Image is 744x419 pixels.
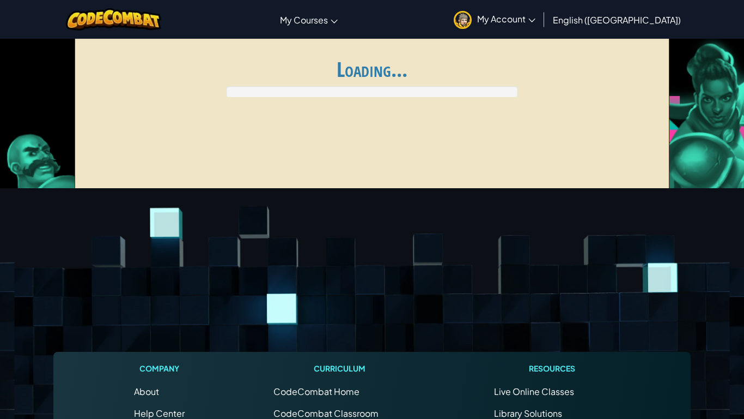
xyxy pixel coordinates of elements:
[553,14,681,26] span: English ([GEOGRAPHIC_DATA])
[477,13,535,25] span: My Account
[275,5,343,34] a: My Courses
[66,8,161,31] img: CodeCombat logo
[273,386,359,397] span: CodeCombat Home
[494,386,574,397] a: Live Online Classes
[82,58,663,81] h1: Loading...
[273,408,379,419] a: CodeCombat Classroom
[273,363,405,374] h1: Curriculum
[494,408,562,419] a: Library Solutions
[134,408,185,419] a: Help Center
[134,386,159,397] a: About
[134,363,185,374] h1: Company
[547,5,686,34] a: English ([GEOGRAPHIC_DATA])
[494,363,610,374] h1: Resources
[454,11,472,29] img: avatar
[448,2,541,37] a: My Account
[280,14,328,26] span: My Courses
